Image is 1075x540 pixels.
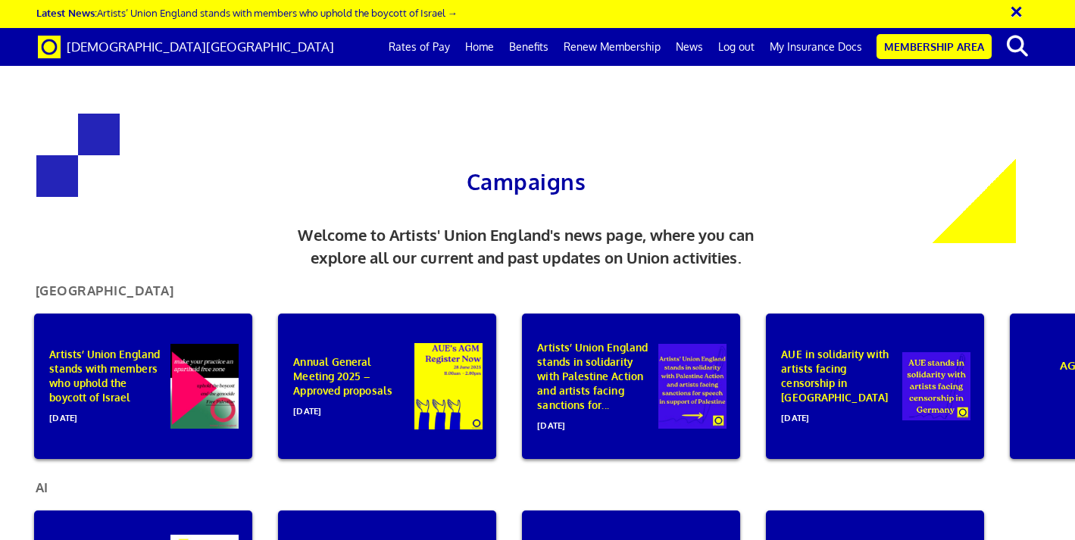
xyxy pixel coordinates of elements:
[27,28,345,66] a: Brand [DEMOGRAPHIC_DATA][GEOGRAPHIC_DATA]
[511,314,752,459] a: Artists’ Union England stands in solidarity with Palestine Action and artists facing sanctions fo...
[762,28,870,66] a: My Insurance Docs
[267,314,508,459] a: Annual General Meeting 2025 – Approved proposals[DATE]
[49,347,166,425] p: Artists’ Union England stands with members who uphold the boycott of Israel
[24,481,60,501] h2: AI
[293,398,410,418] span: [DATE]
[458,28,502,66] a: Home
[24,284,186,304] h2: [GEOGRAPHIC_DATA]
[781,347,898,425] p: AUE in solidarity with artists facing censorship in [GEOGRAPHIC_DATA]
[556,28,668,66] a: Renew Membership
[23,314,264,459] a: Artists’ Union England stands with members who uphold the boycott of Israel[DATE]
[755,314,995,459] a: AUE in solidarity with artists facing censorship in [GEOGRAPHIC_DATA][DATE]
[711,28,762,66] a: Log out
[668,28,711,66] a: News
[502,28,556,66] a: Benefits
[781,404,898,425] span: [DATE]
[279,223,773,270] p: Welcome to Artists' Union England's news page, where you can explore all our current and past upd...
[36,6,458,19] a: Latest News:Artists’ Union England stands with members who uphold the boycott of Israel →
[537,412,654,432] span: [DATE]
[36,6,97,19] strong: Latest News:
[995,30,1041,62] button: search
[467,168,586,195] span: Campaigns
[537,340,654,432] p: Artists’ Union England stands in solidarity with Palestine Action and artists facing sanctions fo...
[293,354,410,418] p: Annual General Meeting 2025 – Approved proposals
[877,34,992,59] a: Membership Area
[49,404,166,425] span: [DATE]
[67,39,334,55] span: [DEMOGRAPHIC_DATA][GEOGRAPHIC_DATA]
[381,28,458,66] a: Rates of Pay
